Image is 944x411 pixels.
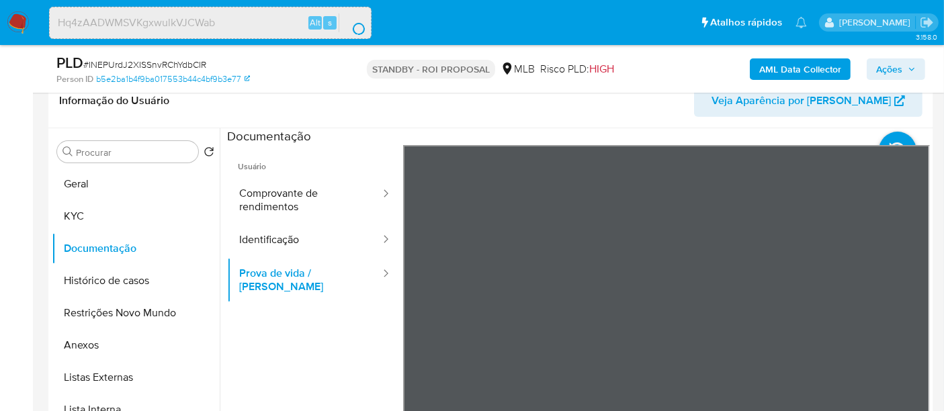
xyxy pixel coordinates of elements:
[920,15,934,30] a: Sair
[839,16,915,29] p: erico.trevizan@mercadopago.com.br
[339,13,366,32] button: search-icon
[796,17,807,28] a: Notificações
[501,62,535,77] div: MLB
[204,146,214,161] button: Retornar ao pedido padrão
[52,232,220,265] button: Documentação
[710,15,782,30] span: Atalhos rápidos
[310,16,320,29] span: Alt
[56,73,93,85] b: Person ID
[328,16,332,29] span: s
[56,52,83,73] b: PLD
[367,60,495,79] p: STANDBY - ROI PROPOSAL
[694,85,922,117] button: Veja Aparência por [PERSON_NAME]
[876,58,902,80] span: Ações
[76,146,193,158] input: Procurar
[750,58,851,80] button: AML Data Collector
[52,265,220,297] button: Histórico de casos
[52,361,220,394] button: Listas Externas
[52,168,220,200] button: Geral
[62,146,73,157] button: Procurar
[52,329,220,361] button: Anexos
[540,62,614,77] span: Risco PLD:
[83,58,206,71] span: # INEPUrdJ2XISSnvRChYdbCIR
[916,32,937,42] span: 3.158.0
[712,85,891,117] span: Veja Aparência por [PERSON_NAME]
[59,94,169,107] h1: Informação do Usuário
[759,58,841,80] b: AML Data Collector
[50,14,371,32] input: Pesquise usuários ou casos...
[867,58,925,80] button: Ações
[52,200,220,232] button: KYC
[96,73,250,85] a: b5e2ba1b4f9ba017553b44c4bf9b3e77
[589,61,614,77] span: HIGH
[52,297,220,329] button: Restrições Novo Mundo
